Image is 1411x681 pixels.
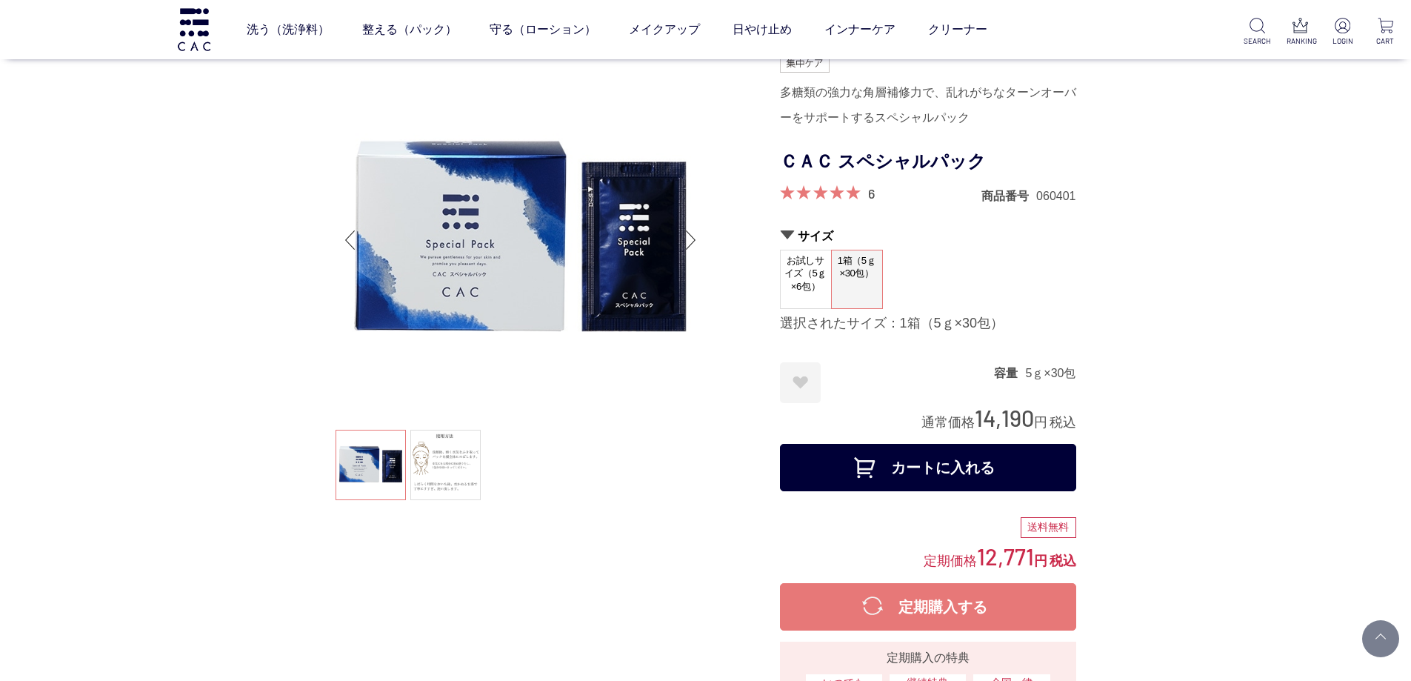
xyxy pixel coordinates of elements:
span: 円 [1034,554,1047,568]
a: 守る（ローション） [490,9,596,50]
img: ＣＡＣ スペシャルパック 1箱（5ｇ×30包） [336,55,706,425]
span: 14,190 [975,404,1034,431]
span: 通常価格 [921,415,975,430]
a: 日やけ止め [733,9,792,50]
img: logo [176,8,213,50]
a: CART [1372,18,1399,47]
p: SEARCH [1244,36,1271,47]
div: 送料無料 [1021,517,1076,538]
h1: ＣＡＣ スペシャルパック [780,145,1076,179]
p: LOGIN [1329,36,1356,47]
a: LOGIN [1329,18,1356,47]
a: インナーケア [824,9,895,50]
button: カートに入れる [780,444,1076,491]
a: 整える（パック） [362,9,457,50]
p: CART [1372,36,1399,47]
a: 洗う（洗浄料） [247,9,330,50]
span: 1箱（5ｇ×30包） [832,250,882,293]
a: SEARCH [1244,18,1271,47]
a: お気に入りに登録する [780,362,821,403]
div: 定期購入の特典 [786,649,1070,667]
span: 定期価格 [924,552,977,568]
span: 税込 [1050,415,1076,430]
button: 定期購入する [780,583,1076,631]
a: クリーナー [928,9,987,50]
div: 多糖類の強力な角層補修力で、乱れがちなターンオーバーをサポートするスペシャルパック [780,80,1076,130]
dt: 商品番号 [981,188,1036,204]
dt: 容量 [994,365,1025,381]
a: RANKING [1287,18,1314,47]
div: 選択されたサイズ：1箱（5ｇ×30包） [780,315,1076,333]
p: RANKING [1287,36,1314,47]
dd: 060401 [1036,188,1075,204]
dd: 5ｇ×30包 [1025,365,1075,381]
span: 12,771 [977,542,1034,570]
a: 6 [868,185,875,202]
div: Previous slide [336,210,365,270]
span: 円 [1034,415,1047,430]
div: Next slide [676,210,706,270]
a: メイクアップ [629,9,700,50]
span: 税込 [1050,554,1076,568]
span: お試しサイズ（5ｇ×6包） [781,250,831,297]
h2: サイズ [780,228,1076,244]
